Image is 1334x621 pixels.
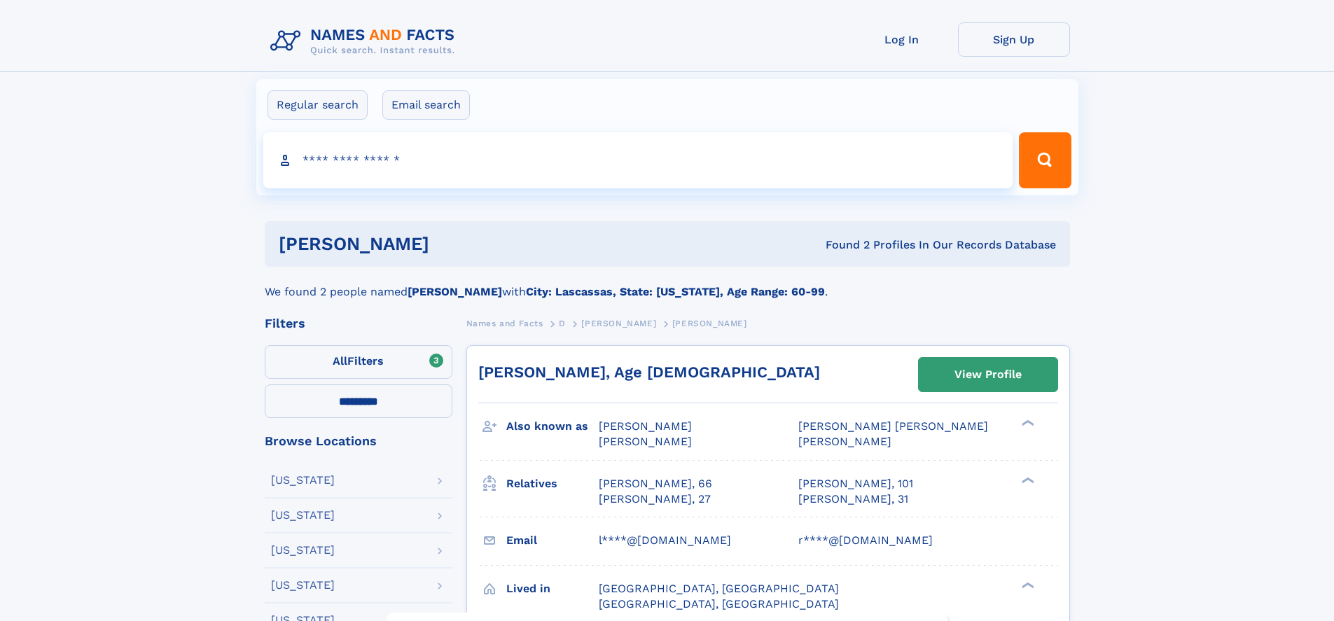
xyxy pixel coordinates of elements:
[798,435,891,448] span: [PERSON_NAME]
[506,472,599,496] h3: Relatives
[599,582,839,595] span: [GEOGRAPHIC_DATA], [GEOGRAPHIC_DATA]
[506,529,599,552] h3: Email
[506,577,599,601] h3: Lived in
[466,314,543,332] a: Names and Facts
[279,235,627,253] h1: [PERSON_NAME]
[919,358,1057,391] a: View Profile
[559,314,566,332] a: D
[846,22,958,57] a: Log In
[408,285,502,298] b: [PERSON_NAME]
[268,90,368,120] label: Regular search
[526,285,825,298] b: City: Lascassas, State: [US_STATE], Age Range: 60-99
[506,414,599,438] h3: Also known as
[1018,419,1035,428] div: ❯
[798,491,908,507] a: [PERSON_NAME], 31
[265,267,1070,300] div: We found 2 people named with .
[265,345,452,379] label: Filters
[1018,580,1035,589] div: ❯
[265,317,452,330] div: Filters
[1018,475,1035,484] div: ❯
[265,435,452,447] div: Browse Locations
[271,580,335,591] div: [US_STATE]
[265,22,466,60] img: Logo Names and Facts
[798,476,913,491] a: [PERSON_NAME], 101
[478,363,820,381] a: [PERSON_NAME], Age [DEMOGRAPHIC_DATA]
[599,491,711,507] a: [PERSON_NAME], 27
[954,358,1022,391] div: View Profile
[382,90,470,120] label: Email search
[599,435,692,448] span: [PERSON_NAME]
[333,354,347,368] span: All
[271,545,335,556] div: [US_STATE]
[599,476,712,491] a: [PERSON_NAME], 66
[627,237,1056,253] div: Found 2 Profiles In Our Records Database
[271,510,335,521] div: [US_STATE]
[672,319,747,328] span: [PERSON_NAME]
[263,132,1013,188] input: search input
[559,319,566,328] span: D
[599,597,839,610] span: [GEOGRAPHIC_DATA], [GEOGRAPHIC_DATA]
[599,419,692,433] span: [PERSON_NAME]
[271,475,335,486] div: [US_STATE]
[581,314,656,332] a: [PERSON_NAME]
[798,419,988,433] span: [PERSON_NAME] [PERSON_NAME]
[1019,132,1071,188] button: Search Button
[581,319,656,328] span: [PERSON_NAME]
[958,22,1070,57] a: Sign Up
